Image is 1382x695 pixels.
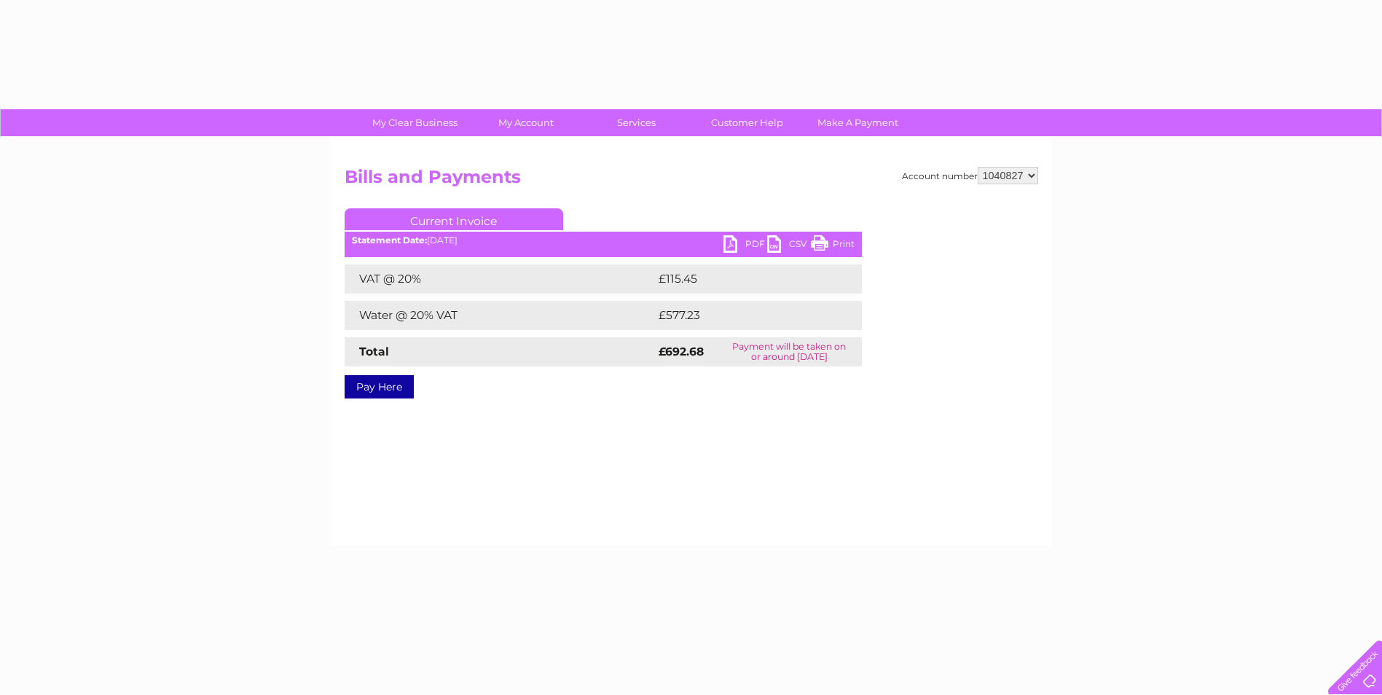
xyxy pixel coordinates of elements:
a: Pay Here [345,375,414,398]
td: £115.45 [655,264,833,294]
a: PDF [723,235,767,256]
a: CSV [767,235,811,256]
td: Water @ 20% VAT [345,301,655,330]
a: Current Invoice [345,208,563,230]
a: Customer Help [687,109,807,136]
b: Statement Date: [352,235,427,246]
strong: £692.68 [659,345,704,358]
h2: Bills and Payments [345,167,1038,195]
td: VAT @ 20% [345,264,655,294]
a: Make A Payment [798,109,918,136]
a: My Account [466,109,586,136]
a: Print [811,235,855,256]
a: Services [576,109,696,136]
td: Payment will be taken on or around [DATE] [717,337,861,366]
strong: Total [359,345,389,358]
div: Account number [902,167,1038,184]
a: My Clear Business [355,109,475,136]
td: £577.23 [655,301,835,330]
div: [DATE] [345,235,862,246]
